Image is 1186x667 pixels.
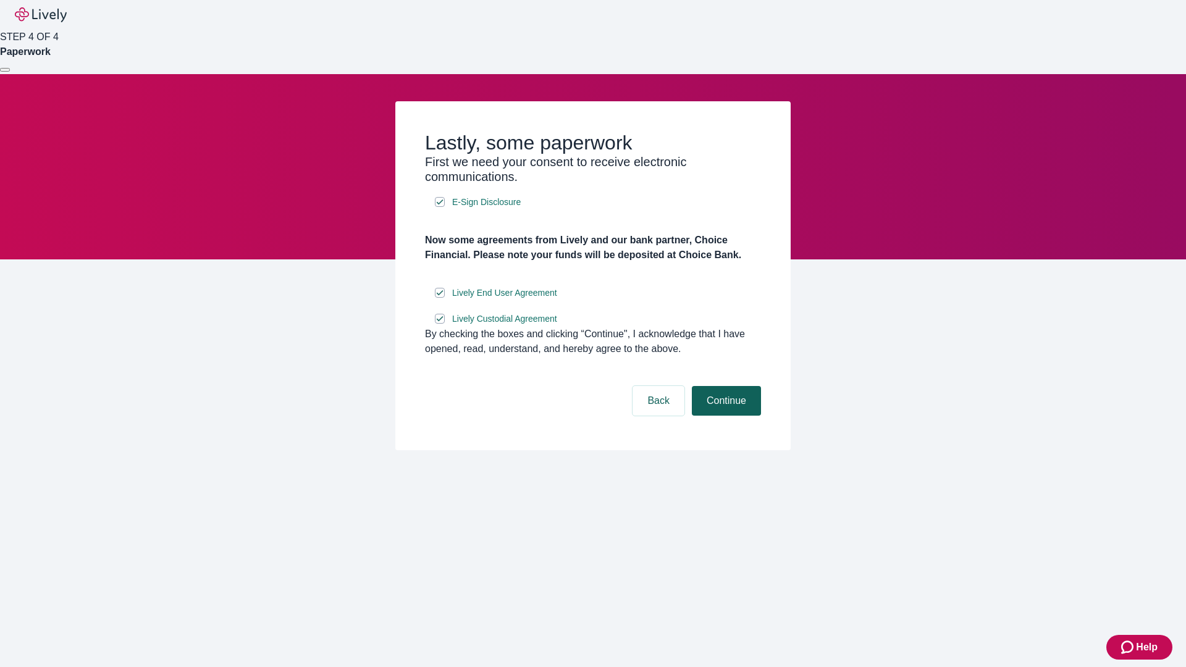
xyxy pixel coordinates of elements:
a: e-sign disclosure document [450,285,560,301]
span: Lively Custodial Agreement [452,313,557,325]
button: Continue [692,386,761,416]
a: e-sign disclosure document [450,311,560,327]
h2: Lastly, some paperwork [425,131,761,154]
svg: Zendesk support icon [1121,640,1136,655]
button: Back [633,386,684,416]
img: Lively [15,7,67,22]
button: Zendesk support iconHelp [1106,635,1172,660]
h3: First we need your consent to receive electronic communications. [425,154,761,184]
div: By checking the boxes and clicking “Continue", I acknowledge that I have opened, read, understand... [425,327,761,356]
span: Help [1136,640,1158,655]
span: Lively End User Agreement [452,287,557,300]
a: e-sign disclosure document [450,195,523,210]
h4: Now some agreements from Lively and our bank partner, Choice Financial. Please note your funds wi... [425,233,761,262]
span: E-Sign Disclosure [452,196,521,209]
